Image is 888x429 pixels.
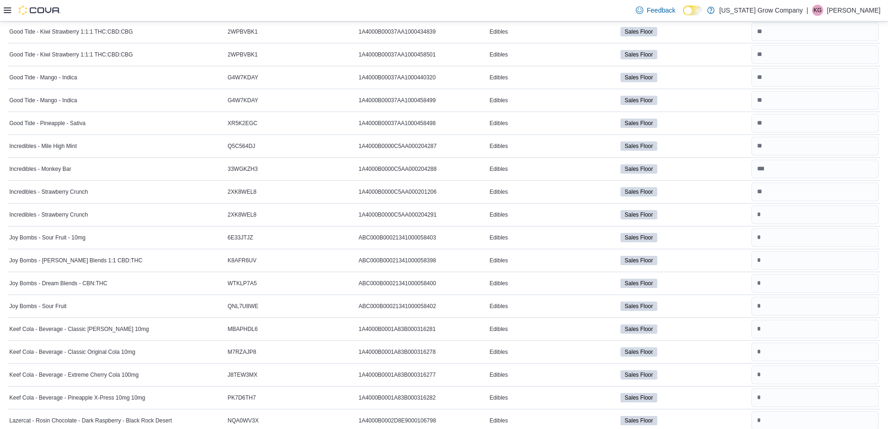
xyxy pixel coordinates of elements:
span: Incredibles - Strawberry Crunch [9,211,88,218]
span: Keef Cola - Beverage - Classic [PERSON_NAME] 10mg [9,325,149,333]
span: J8TEW3MX [227,371,257,379]
span: Lazercat - Rosin Chocolate - Dark Raspberry - Black Rock Desert [9,417,172,424]
span: Sales Floor [625,325,653,333]
span: Sales Floor [620,164,657,174]
div: ABC000B00021341000058402 [357,301,488,312]
span: Sales Floor [625,416,653,425]
span: Edibles [489,51,508,58]
div: 1A4000B0001A83B000316278 [357,346,488,358]
div: ABC000B00021341000058400 [357,278,488,289]
div: ABC000B00021341000058398 [357,255,488,266]
span: Edibles [489,165,508,173]
div: 1A4000B00037AA1000434839 [357,26,488,37]
span: Edibles [489,28,508,35]
span: Sales Floor [625,302,653,310]
span: Sales Floor [620,96,657,105]
span: Joy Bombs - [PERSON_NAME] Blends 1:1 CBD:THC [9,257,142,264]
span: Edibles [489,234,508,241]
span: Sales Floor [620,233,657,242]
span: M7RZAJP8 [227,348,256,356]
span: Sales Floor [625,256,653,265]
span: Good Tide - Kiwi Strawberry 1:1:1 THC:CBD:CBG [9,51,133,58]
span: G4W7KDAY [227,74,258,81]
span: Sales Floor [620,50,657,59]
p: [US_STATE] Grow Company [719,5,803,16]
span: Sales Floor [625,73,653,82]
span: NQA0WV3X [227,417,259,424]
span: 2XK8WEL8 [227,211,256,218]
span: KG [813,5,821,16]
span: Sales Floor [625,279,653,288]
span: XR5K2EGC [227,120,257,127]
span: Good Tide - Mango - Indica [9,97,77,104]
span: Edibles [489,325,508,333]
span: 33WGKZH3 [227,165,258,173]
span: Joy Bombs - Dream Blends - CBN:THC [9,280,107,287]
span: Good Tide - Pineapple - Sativa [9,120,85,127]
span: WTKLP7A5 [227,280,257,287]
span: Sales Floor [625,119,653,127]
div: 1A4000B0001A83B000316277 [357,369,488,380]
span: Edibles [489,97,508,104]
div: 1A4000B00037AA1000458501 [357,49,488,60]
span: Sales Floor [620,187,657,197]
span: Sales Floor [625,394,653,402]
span: Sales Floor [620,393,657,402]
span: Sales Floor [625,28,653,36]
span: Edibles [489,348,508,356]
div: 1A4000B0002D8E9000106798 [357,415,488,426]
span: Sales Floor [625,188,653,196]
span: 2XK8WEL8 [227,188,256,196]
span: 2WPBVBK1 [227,28,258,35]
span: Sales Floor [625,348,653,356]
span: Edibles [489,74,508,81]
span: Sales Floor [620,119,657,128]
span: Sales Floor [625,50,653,59]
div: 1A4000B00037AA1000440320 [357,72,488,83]
div: 1A4000B0001A83B000316282 [357,392,488,403]
span: Sales Floor [620,302,657,311]
span: 6E33JTJZ [227,234,253,241]
div: 1A4000B0000C5AA000204287 [357,141,488,152]
span: Sales Floor [620,324,657,334]
span: Good Tide - Mango - Indica [9,74,77,81]
p: | [806,5,808,16]
span: Incredibles - Strawberry Crunch [9,188,88,196]
span: Edibles [489,371,508,379]
div: 1A4000B0000C5AA000204291 [357,209,488,220]
span: Edibles [489,120,508,127]
span: Incredibles - Monkey Bar [9,165,71,173]
span: PK7D6TH7 [227,394,256,401]
span: Edibles [489,211,508,218]
span: Edibles [489,417,508,424]
span: Incredibles - Mile High Mint [9,142,77,150]
div: Kennan Goebel [812,5,823,16]
span: K8AFR6UV [227,257,256,264]
span: Edibles [489,302,508,310]
span: Sales Floor [625,142,653,150]
div: 1A4000B0000C5AA000204288 [357,163,488,175]
span: Joy Bombs - Sour Fruit [9,302,67,310]
div: 1A4000B00037AA1000458499 [357,95,488,106]
span: Sales Floor [625,233,653,242]
span: Sales Floor [620,370,657,380]
p: [PERSON_NAME] [827,5,881,16]
span: MBAPHDL6 [227,325,258,333]
span: Sales Floor [620,141,657,151]
span: G4W7KDAY [227,97,258,104]
span: Sales Floor [620,256,657,265]
span: Edibles [489,394,508,401]
span: Edibles [489,188,508,196]
div: ABC000B00021341000058403 [357,232,488,243]
span: Feedback [647,6,675,15]
div: 1A4000B00037AA1000458498 [357,118,488,129]
span: Sales Floor [620,279,657,288]
span: Dark Mode [683,15,683,16]
span: QNL7U8WE [227,302,258,310]
div: 1A4000B0001A83B000316281 [357,324,488,335]
span: Sales Floor [625,96,653,105]
input: Dark Mode [683,6,702,15]
span: Sales Floor [625,211,653,219]
span: Sales Floor [620,27,657,36]
span: Keef Cola - Beverage - Pineapple X-Press 10mg 10mg [9,394,145,401]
